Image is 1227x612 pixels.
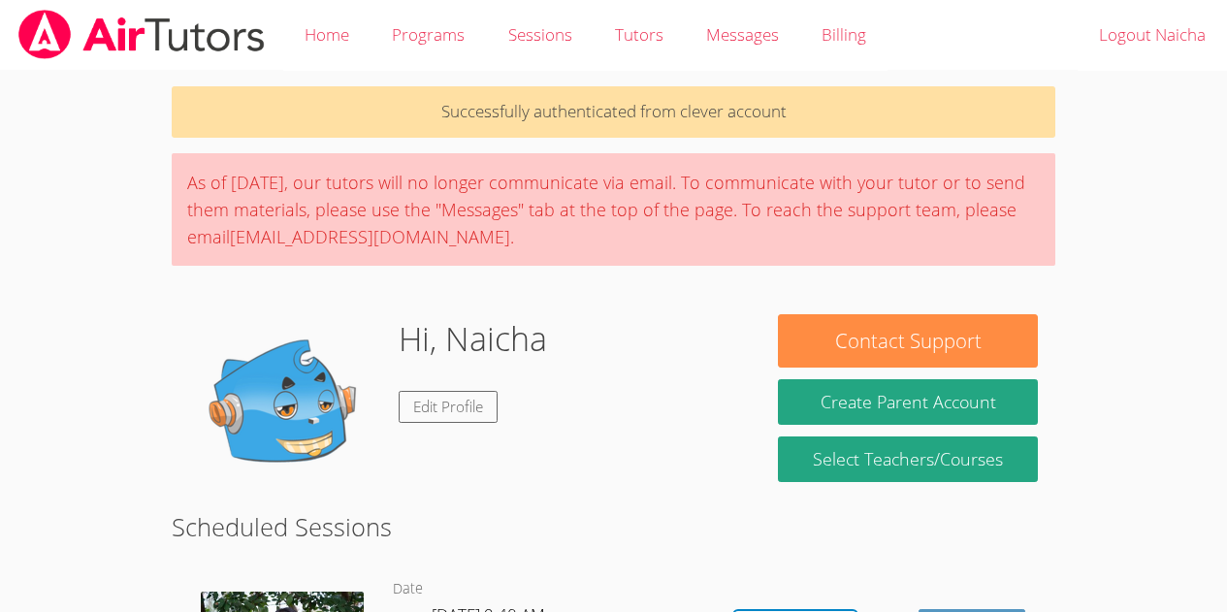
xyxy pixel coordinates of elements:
[399,391,498,423] a: Edit Profile
[778,314,1037,368] button: Contact Support
[172,86,1055,138] p: Successfully authenticated from clever account
[393,577,423,601] dt: Date
[189,314,383,508] img: default.png
[399,314,547,364] h1: Hi, Naicha
[778,436,1037,482] a: Select Teachers/Courses
[706,23,779,46] span: Messages
[172,153,1055,266] div: As of [DATE], our tutors will no longer communicate via email. To communicate with your tutor or ...
[778,379,1037,425] button: Create Parent Account
[16,10,267,59] img: airtutors_banner-c4298cdbf04f3fff15de1276eac7730deb9818008684d7c2e4769d2f7ddbe033.png
[172,508,1055,545] h2: Scheduled Sessions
